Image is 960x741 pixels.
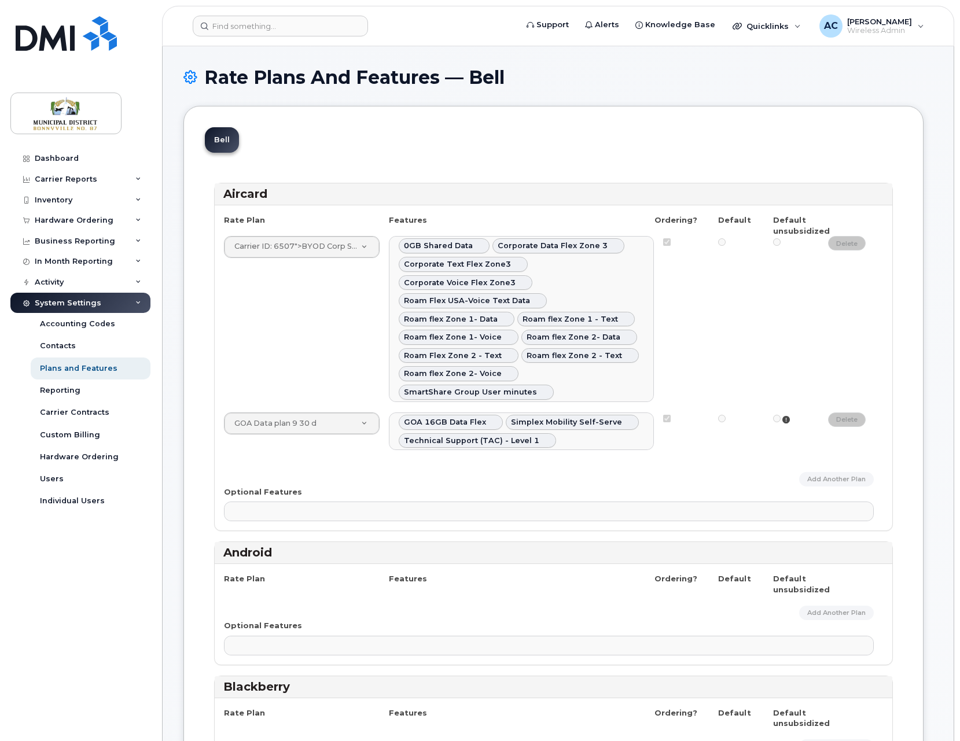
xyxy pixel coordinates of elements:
[404,296,530,305] span: Roam Flex USA-Voice Text Data
[404,333,502,341] span: Roam flex Zone 1- Voice
[223,545,884,561] h3: Android
[404,369,502,378] span: Roam flex Zone 2- Voice
[227,241,361,253] span: ">BYOD Corp SmartShare Mob Int 10
[225,413,379,434] a: GOA Data plan 9 30 d
[234,242,295,251] span: BYOD Corp SmartShare Mob Int 10 <span class='badge badge-red'>Not Approved</span> <span class='ba...
[773,708,830,728] strong: Default unsubsidized
[404,351,502,360] span: Roam Flex Zone 2 - Text
[404,436,539,445] span: Technical Support (TAC) - Level 1
[223,679,884,695] h3: Blackberry
[773,215,830,235] strong: Default unsubsidized
[224,620,302,631] label: Optional Features
[523,315,618,323] span: Roam flex Zone 1 - Text
[404,315,498,323] span: Roam flex Zone 1- Data
[828,412,866,427] a: delete
[404,278,516,287] span: Corporate Voice Flex Zone3
[511,418,622,426] span: Simplex Mobility Self-Serve
[224,486,302,497] label: Optional Features
[404,260,511,268] span: Corporate Text Flex Zone3
[828,236,866,250] a: delete
[224,708,265,717] strong: Rate Plan
[224,215,265,224] strong: Rate Plan
[718,215,751,224] strong: Default
[234,419,317,427] span: GOA Data plan 9 30 d
[224,574,265,583] strong: Rate Plan
[205,127,239,153] a: Bell
[498,241,608,250] span: Corporate Data Flex Zone 3
[225,237,379,257] a: Carrier ID: 6507">BYOD Corp SmartShare Mob Int 10
[718,708,751,717] strong: Default
[223,186,884,202] h3: Aircard
[799,606,874,620] a: Add Another Plan
[404,418,486,426] span: GOA 16GB Data Flex
[773,574,830,594] strong: Default unsubsidized
[799,472,874,486] a: Add Another Plan
[654,215,697,224] strong: Ordering?
[404,241,473,250] span: 0GB Shared Data
[404,388,537,396] span: SmartShare Group User minutes
[718,574,751,583] strong: Default
[389,708,427,717] strong: Features
[654,708,697,717] strong: Ordering?
[527,351,622,360] span: Roam flex Zone 2 - Text
[183,67,933,87] h1: Rate Plans And Features — Bell
[389,215,427,224] strong: Features
[654,574,697,583] strong: Ordering?
[527,333,620,341] span: Roam flex Zone 2- Data
[389,574,427,583] strong: Features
